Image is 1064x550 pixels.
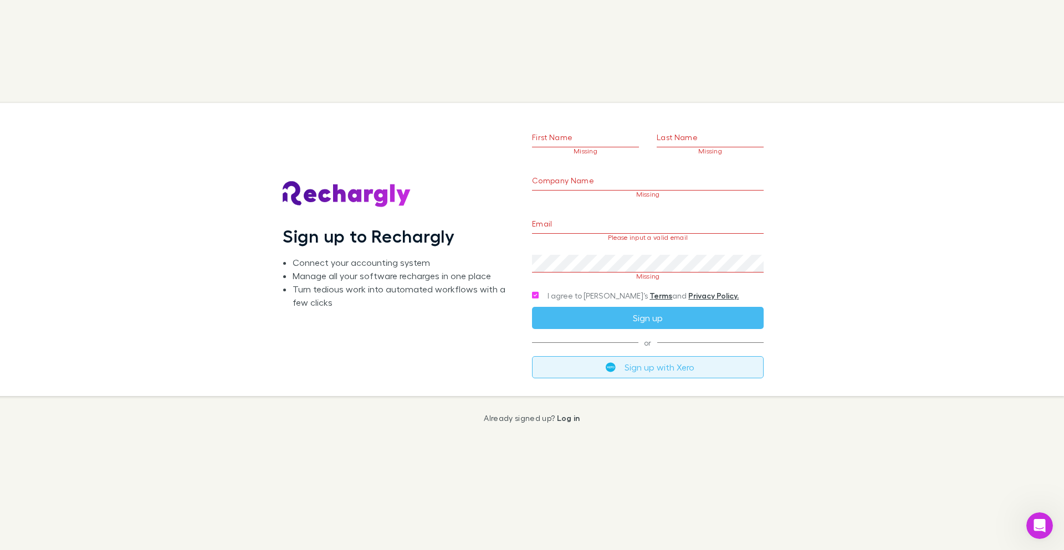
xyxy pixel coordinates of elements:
[532,307,764,329] button: Sign up
[532,273,764,280] p: Missing
[649,291,672,300] a: Terms
[657,147,764,155] p: Missing
[548,290,739,301] span: I agree to [PERSON_NAME]’s and
[484,414,580,423] p: Already signed up?
[688,291,739,300] a: Privacy Policy.
[283,181,411,208] img: Rechargly's Logo
[283,225,455,246] h1: Sign up to Rechargly
[532,147,639,155] p: Missing
[532,191,764,198] p: Missing
[1026,512,1053,539] iframe: Intercom live chat
[293,282,514,309] li: Turn tedious work into automated workflows with a few clicks
[557,413,580,423] a: Log in
[606,362,616,372] img: Xero's logo
[532,356,764,378] button: Sign up with Xero
[532,234,764,241] p: Please input a valid email
[293,256,514,269] li: Connect your accounting system
[293,269,514,282] li: Manage all your software recharges in one place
